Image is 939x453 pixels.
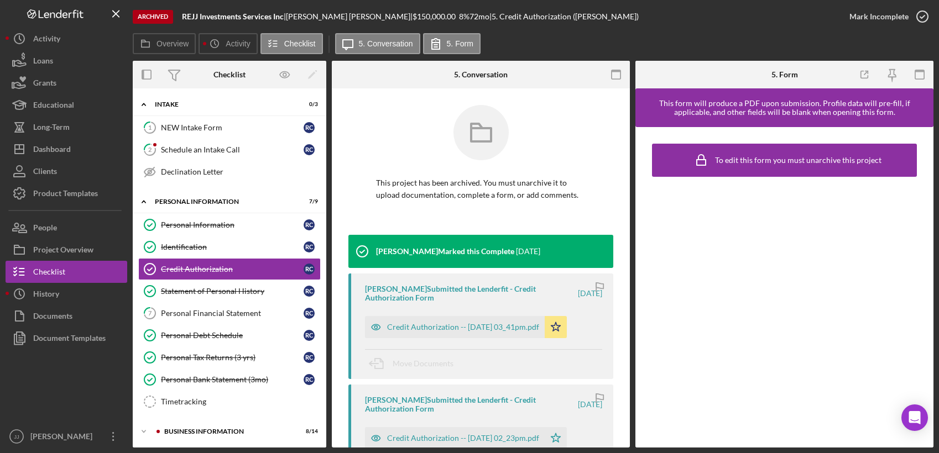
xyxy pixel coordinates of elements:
div: History [33,283,59,308]
tspan: 1 [148,124,152,131]
time: 2024-09-25 19:41 [578,289,602,298]
div: INTAKE [155,101,290,108]
a: Product Templates [6,182,127,204]
a: Statement of Personal HistoryRC [138,280,321,302]
div: Clients [33,160,57,185]
label: Overview [156,39,189,48]
a: Credit AuthorizationRC [138,258,321,280]
tspan: 2 [148,146,152,153]
div: [PERSON_NAME] Submitted the Lenderfit - Credit Authorization Form [365,396,576,413]
div: Credit Authorization [161,265,304,273]
span: Move Documents [393,359,453,368]
button: Dashboard [6,138,127,160]
a: Personal Bank Statement (3mo)RC [138,368,321,391]
div: Activity [33,28,60,52]
button: Activity [6,28,127,50]
div: Archived [133,10,173,24]
a: 2Schedule an Intake CallRC [138,139,321,161]
tspan: 7 [148,309,152,317]
div: [PERSON_NAME] Submitted the Lenderfit - Credit Authorization Form [365,285,576,302]
a: Personal Tax Returns (3 yrs)RC [138,346,321,368]
a: Personal Debt ScheduleRC [138,324,321,346]
button: History [6,283,127,305]
text: JJ [14,434,19,440]
div: R C [304,352,315,363]
div: Credit Authorization -- [DATE] 03_41pm.pdf [387,323,539,331]
a: Project Overview [6,239,127,261]
button: People [6,217,127,239]
button: Credit Authorization -- [DATE] 03_41pm.pdf [365,316,567,338]
div: Declination Letter [161,167,320,176]
div: Personal Tax Returns (3 yrs) [161,353,304,362]
div: 5. Conversation [454,70,508,79]
a: Timetracking [138,391,321,413]
div: People [33,217,57,241]
a: 7Personal Financial StatementRC [138,302,321,324]
div: Checklist [33,261,65,286]
div: R C [304,241,315,252]
div: Loans [33,50,53,75]
div: Grants [33,72,56,97]
div: [PERSON_NAME] [28,425,100,450]
div: 7 / 9 [298,198,318,205]
div: Dashboard [33,138,71,163]
div: | [182,12,286,21]
div: To edit this form you must unarchive this project [715,156,881,165]
a: Declination Letter [138,161,321,183]
div: BUSINESS INFORMATION [164,428,290,435]
div: Open Intercom Messenger [901,404,928,431]
div: $150,000.00 [413,12,459,21]
div: This form will produce a PDF upon submission. Profile data will pre-fill, if applicable, and othe... [641,99,928,117]
button: JJ[PERSON_NAME] [6,425,127,447]
b: REJJ Investments Services Inc [182,12,284,21]
button: Clients [6,160,127,182]
button: Overview [133,33,196,54]
div: Mark Incomplete [849,6,909,28]
button: 5. Conversation [335,33,420,54]
div: R C [304,286,315,297]
a: Document Templates [6,327,127,349]
label: 5. Conversation [359,39,413,48]
div: R C [304,219,315,230]
button: Checklist [6,261,127,283]
div: Project Overview [33,239,93,264]
div: 5. Form [771,70,798,79]
div: R C [304,308,315,319]
div: Documents [33,305,72,330]
button: Move Documents [365,350,465,377]
div: Statement of Personal History [161,287,304,296]
div: Timetracking [161,397,320,406]
time: 2024-09-25 18:23 [578,400,602,409]
button: Activity [199,33,257,54]
a: 1NEW Intake FormRC [138,117,321,139]
div: R C [304,264,315,275]
button: Checklist [260,33,323,54]
a: Personal InformationRC [138,214,321,236]
div: 0 / 3 [298,101,318,108]
button: Loans [6,50,127,72]
div: Personal Financial Statement [161,309,304,318]
label: 5. Form [447,39,473,48]
div: 72 mo [470,12,489,21]
div: Checklist [213,70,246,79]
a: Documents [6,305,127,327]
div: Document Templates [33,327,106,352]
div: R C [304,122,315,133]
div: 8 % [459,12,470,21]
button: Credit Authorization -- [DATE] 02_23pm.pdf [365,427,567,449]
div: R C [304,330,315,341]
button: Grants [6,72,127,94]
div: Product Templates [33,182,98,207]
div: NEW Intake Form [161,123,304,132]
button: Mark Incomplete [838,6,933,28]
div: Identification [161,243,304,251]
div: Credit Authorization -- [DATE] 02_23pm.pdf [387,434,539,443]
